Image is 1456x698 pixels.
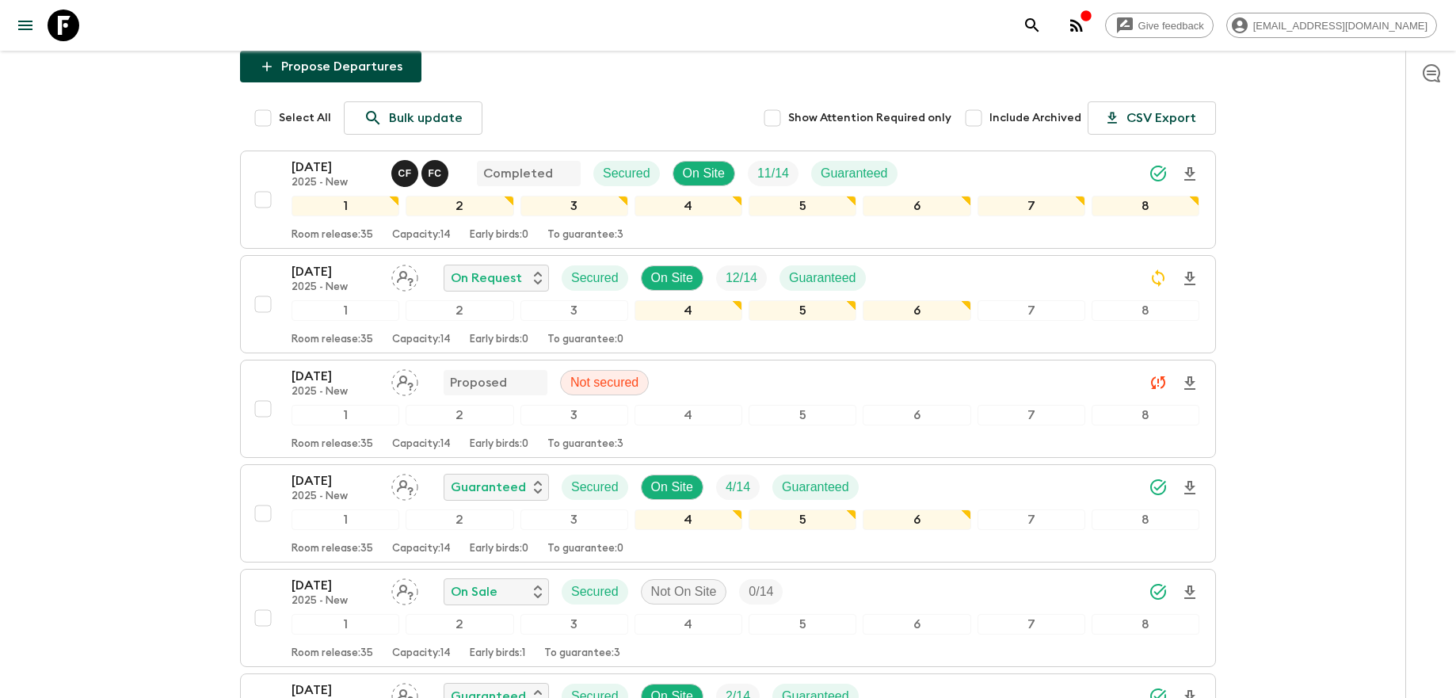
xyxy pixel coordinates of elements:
[1092,614,1199,635] div: 8
[547,229,623,242] p: To guarantee: 3
[292,367,379,386] p: [DATE]
[1149,164,1168,183] svg: Synced Successfully
[716,475,760,500] div: Trip Fill
[292,614,399,635] div: 1
[1016,10,1048,41] button: search adventures
[292,576,379,595] p: [DATE]
[1092,196,1199,216] div: 8
[520,405,628,425] div: 3
[683,164,725,183] p: On Site
[593,161,660,186] div: Secured
[757,164,789,183] p: 11 / 14
[748,161,799,186] div: Trip Fill
[1180,165,1199,184] svg: Download Onboarding
[292,281,379,294] p: 2025 - New
[240,51,421,82] button: Propose Departures
[749,300,856,321] div: 5
[292,595,379,608] p: 2025 - New
[788,110,951,126] span: Show Attention Required only
[739,579,783,605] div: Trip Fill
[782,478,849,497] p: Guaranteed
[392,229,451,242] p: Capacity: 14
[978,300,1085,321] div: 7
[520,300,628,321] div: 3
[603,164,650,183] p: Secured
[240,151,1216,249] button: [DATE]2025 - NewClarissa Fusco, Felipe CavalcantiCompletedSecuredOn SiteTrip FillGuaranteed123456...
[483,164,553,183] p: Completed
[292,158,379,177] p: [DATE]
[470,438,528,451] p: Early birds: 0
[292,196,399,216] div: 1
[1092,300,1199,321] div: 8
[470,334,528,346] p: Early birds: 0
[1180,374,1199,393] svg: Download Onboarding
[635,196,742,216] div: 4
[863,196,970,216] div: 6
[635,405,742,425] div: 4
[547,543,623,555] p: To guarantee: 0
[279,110,331,126] span: Select All
[392,334,451,346] p: Capacity: 14
[1105,13,1214,38] a: Give feedback
[451,582,497,601] p: On Sale
[641,579,727,605] div: Not On Site
[673,161,735,186] div: On Site
[406,405,513,425] div: 2
[863,509,970,530] div: 6
[1226,13,1437,38] div: [EMAIL_ADDRESS][DOMAIN_NAME]
[292,177,379,189] p: 2025 - New
[863,300,970,321] div: 6
[1180,479,1199,498] svg: Download Onboarding
[789,269,856,288] p: Guaranteed
[1180,583,1199,602] svg: Download Onboarding
[989,110,1081,126] span: Include Archived
[520,196,628,216] div: 3
[240,569,1216,667] button: [DATE]2025 - NewAssign pack leaderOn SaleSecuredNot On SiteTrip Fill12345678Room release:35Capaci...
[749,196,856,216] div: 5
[1149,582,1168,601] svg: Synced Successfully
[389,109,463,128] p: Bulk update
[978,405,1085,425] div: 7
[391,583,418,596] span: Assign pack leader
[292,509,399,530] div: 1
[1149,478,1168,497] svg: Synced Successfully
[292,386,379,399] p: 2025 - New
[544,647,620,660] p: To guarantee: 3
[1149,373,1168,392] svg: Unable to sync - Check prices and secured
[240,464,1216,563] button: [DATE]2025 - NewAssign pack leaderGuaranteedSecuredOn SiteTrip FillGuaranteed12345678Room release...
[391,269,418,282] span: Assign pack leader
[451,478,526,497] p: Guaranteed
[391,165,452,177] span: Clarissa Fusco, Felipe Cavalcanti
[392,438,451,451] p: Capacity: 14
[716,265,767,291] div: Trip Fill
[406,509,513,530] div: 2
[641,265,703,291] div: On Site
[344,101,482,135] a: Bulk update
[392,543,451,555] p: Capacity: 14
[292,471,379,490] p: [DATE]
[392,647,451,660] p: Capacity: 14
[1092,509,1199,530] div: 8
[292,405,399,425] div: 1
[1088,101,1216,135] button: CSV Export
[1180,269,1199,288] svg: Download Onboarding
[562,265,628,291] div: Secured
[292,262,379,281] p: [DATE]
[749,614,856,635] div: 5
[571,582,619,601] p: Secured
[863,405,970,425] div: 6
[406,300,513,321] div: 2
[562,579,628,605] div: Secured
[1130,20,1213,32] span: Give feedback
[1244,20,1436,32] span: [EMAIL_ADDRESS][DOMAIN_NAME]
[749,582,773,601] p: 0 / 14
[10,10,41,41] button: menu
[406,196,513,216] div: 2
[978,614,1085,635] div: 7
[651,582,717,601] p: Not On Site
[726,478,750,497] p: 4 / 14
[821,164,888,183] p: Guaranteed
[641,475,703,500] div: On Site
[292,229,373,242] p: Room release: 35
[863,614,970,635] div: 6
